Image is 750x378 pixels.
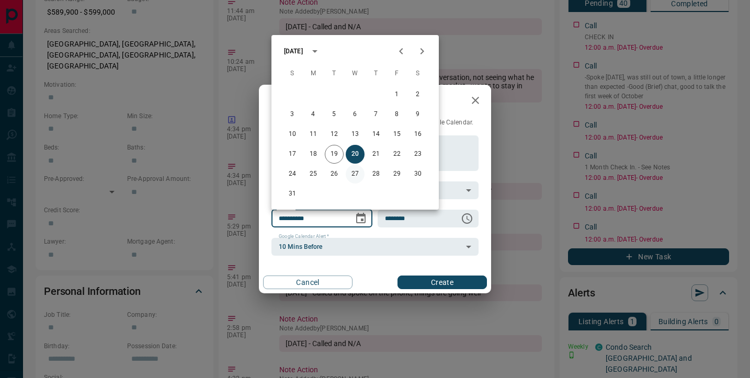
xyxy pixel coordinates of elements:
[346,165,365,184] button: 27
[408,145,427,164] button: 23
[397,276,487,289] button: Create
[306,42,324,60] button: calendar view is open, switch to year view
[283,105,302,124] button: 3
[346,145,365,164] button: 20
[304,63,323,84] span: Monday
[346,63,365,84] span: Wednesday
[408,105,427,124] button: 9
[350,208,371,229] button: Choose date, selected date is Aug 20, 2025
[304,165,323,184] button: 25
[367,145,385,164] button: 21
[283,185,302,203] button: 31
[325,105,344,124] button: 5
[271,238,479,256] div: 10 Mins Before
[457,208,478,229] button: Choose time, selected time is 6:00 AM
[325,145,344,164] button: 19
[283,63,302,84] span: Sunday
[263,276,353,289] button: Cancel
[388,105,406,124] button: 8
[388,125,406,144] button: 15
[408,63,427,84] span: Saturday
[325,125,344,144] button: 12
[325,165,344,184] button: 26
[346,125,365,144] button: 13
[346,105,365,124] button: 6
[388,85,406,104] button: 1
[284,47,303,56] div: [DATE]
[304,105,323,124] button: 4
[279,205,292,212] label: Date
[408,125,427,144] button: 16
[283,145,302,164] button: 17
[283,125,302,144] button: 10
[259,85,330,118] h2: New Task
[304,145,323,164] button: 18
[408,85,427,104] button: 2
[367,165,385,184] button: 28
[304,125,323,144] button: 11
[367,125,385,144] button: 14
[412,41,433,62] button: Next month
[279,233,329,240] label: Google Calendar Alert
[367,63,385,84] span: Thursday
[325,63,344,84] span: Tuesday
[385,205,399,212] label: Time
[367,105,385,124] button: 7
[388,63,406,84] span: Friday
[388,165,406,184] button: 29
[283,165,302,184] button: 24
[388,145,406,164] button: 22
[391,41,412,62] button: Previous month
[408,165,427,184] button: 30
